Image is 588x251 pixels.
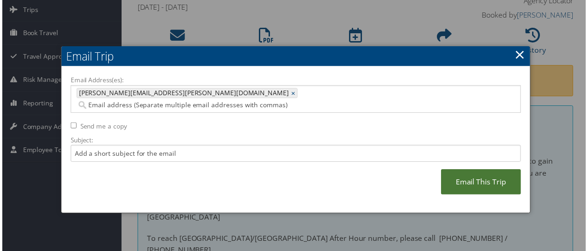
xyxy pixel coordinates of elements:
[75,101,409,110] input: Email address (Separate multiple email addresses with commas)
[69,146,523,163] input: Add a short subject for the email
[75,89,289,98] span: [PERSON_NAME][EMAIL_ADDRESS][PERSON_NAME][DOMAIN_NAME]
[291,89,297,98] a: ×
[442,171,523,196] a: Email This Trip
[69,76,523,86] label: Email Address(es):
[60,47,532,67] h2: Email Trip
[516,45,527,64] a: ×
[69,137,523,146] label: Subject:
[79,122,126,132] label: Send me a copy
